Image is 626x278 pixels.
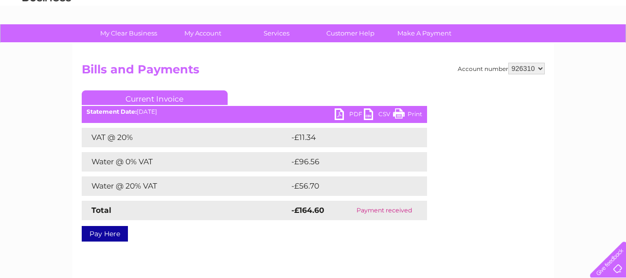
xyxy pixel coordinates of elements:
[393,108,422,122] a: Print
[162,24,243,42] a: My Account
[82,128,289,147] td: VAT @ 20%
[82,63,545,81] h2: Bills and Payments
[335,108,364,122] a: PDF
[289,128,407,147] td: -£11.34
[310,24,391,42] a: Customer Help
[89,24,169,42] a: My Clear Business
[236,24,317,42] a: Services
[82,152,289,172] td: Water @ 0% VAT
[506,41,536,49] a: Telecoms
[291,206,324,215] strong: -£164.60
[342,201,427,220] td: Payment received
[87,108,137,115] b: Statement Date:
[561,41,585,49] a: Contact
[82,108,427,115] div: [DATE]
[82,226,128,242] a: Pay Here
[384,24,465,42] a: Make A Payment
[364,108,393,122] a: CSV
[91,206,111,215] strong: Total
[84,5,543,47] div: Clear Business is a trading name of Verastar Limited (registered in [GEOGRAPHIC_DATA] No. 3667643...
[458,63,545,74] div: Account number
[594,41,617,49] a: Log out
[541,41,555,49] a: Blog
[82,176,289,196] td: Water @ 20% VAT
[289,176,409,196] td: -£56.70
[22,25,72,55] img: logo.png
[82,90,228,105] a: Current Invoice
[455,41,473,49] a: Water
[443,5,510,17] a: 0333 014 3131
[479,41,501,49] a: Energy
[289,152,410,172] td: -£96.56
